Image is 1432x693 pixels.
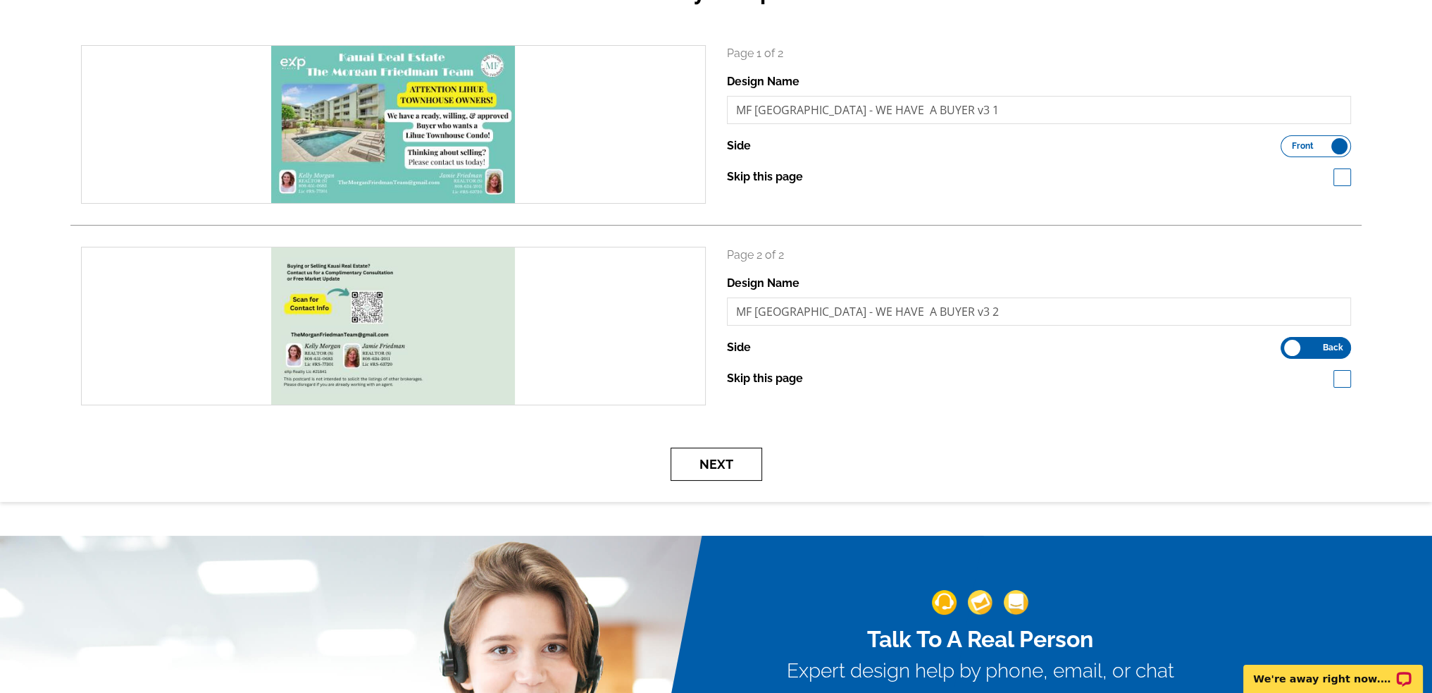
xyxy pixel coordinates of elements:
label: Design Name [727,275,799,292]
p: Page 1 of 2 [727,45,1352,62]
iframe: LiveChat chat widget [1234,649,1432,693]
button: Next [671,448,762,481]
img: support-img-3_1.png [1004,590,1028,615]
label: Side [727,339,751,356]
input: File Name [727,96,1352,124]
label: Skip this page [727,370,803,387]
h3: Expert design help by phone, email, or chat [787,659,1174,683]
img: support-img-2.png [968,590,992,615]
label: Skip this page [727,168,803,185]
label: Design Name [727,73,799,90]
label: Side [727,137,751,154]
input: File Name [727,298,1352,326]
h2: Talk To A Real Person [787,626,1174,653]
span: Back [1323,344,1343,351]
p: Page 2 of 2 [727,247,1352,264]
span: Front [1292,142,1314,149]
img: support-img-1.png [932,590,957,615]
